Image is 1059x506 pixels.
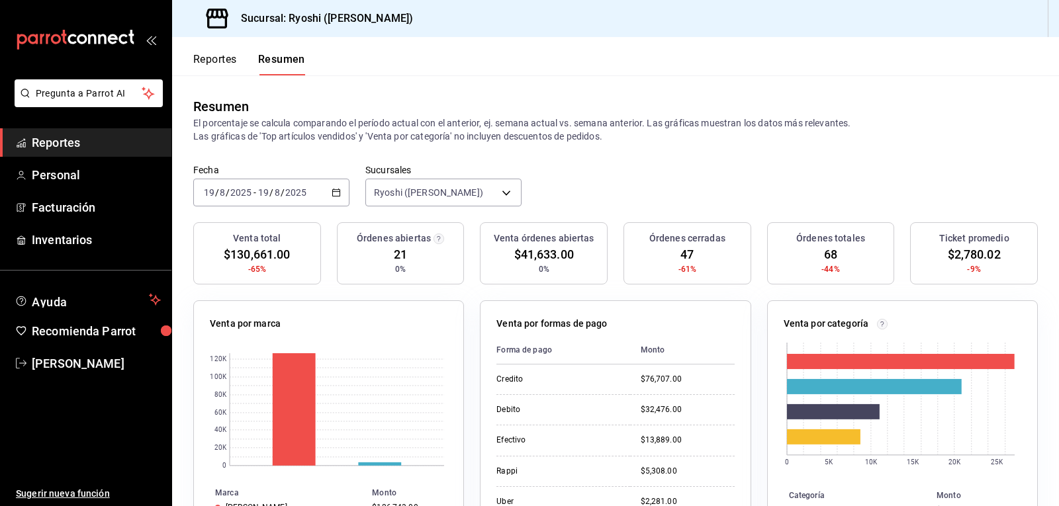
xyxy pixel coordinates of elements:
[496,336,629,364] th: Forma de pago
[395,263,406,275] span: 0%
[253,187,256,198] span: -
[514,245,574,263] span: $41,633.00
[496,466,619,477] div: Rappi
[285,187,307,198] input: ----
[824,245,837,263] span: 68
[193,116,1038,143] p: El porcentaje se calcula comparando el período actual con el anterior, ej. semana actual vs. sema...
[226,187,230,198] span: /
[248,263,267,275] span: -65%
[496,435,619,446] div: Efectivo
[194,485,367,500] th: Marca
[210,317,281,331] p: Venta por marca
[269,187,273,198] span: /
[214,392,227,399] text: 80K
[222,462,226,470] text: 0
[641,466,735,477] div: $5,308.00
[230,187,252,198] input: ----
[15,79,163,107] button: Pregunta a Parrot AI
[641,404,735,415] div: $32,476.00
[680,245,694,263] span: 47
[36,87,142,101] span: Pregunta a Parrot AI
[948,458,960,466] text: 20K
[939,232,1009,245] h3: Ticket promedio
[539,263,549,275] span: 0%
[281,187,285,198] span: /
[214,409,227,417] text: 60K
[931,488,1037,503] th: Monto
[210,356,226,363] text: 120K
[906,458,919,466] text: 15K
[32,134,161,151] span: Reportes
[9,96,163,110] a: Pregunta a Parrot AI
[374,186,483,199] span: Ryoshi ([PERSON_NAME])
[784,317,869,331] p: Venta por categoría
[630,336,735,364] th: Monto
[796,232,865,245] h3: Órdenes totales
[825,458,833,466] text: 5K
[257,187,269,198] input: --
[678,263,697,275] span: -61%
[224,245,290,263] span: $130,661.00
[649,232,725,245] h3: Órdenes cerradas
[16,487,161,501] span: Sugerir nueva función
[967,263,980,275] span: -9%
[32,355,161,372] span: [PERSON_NAME]
[32,292,144,308] span: Ayuda
[233,232,281,245] h3: Venta total
[274,187,281,198] input: --
[357,232,431,245] h3: Órdenes abiertas
[193,53,237,75] button: Reportes
[32,166,161,184] span: Personal
[641,374,735,385] div: $76,707.00
[193,53,305,75] div: navigation tabs
[219,187,226,198] input: --
[864,458,877,466] text: 10K
[193,97,249,116] div: Resumen
[365,165,522,175] label: Sucursales
[948,245,1001,263] span: $2,780.02
[990,458,1003,466] text: 25K
[496,374,619,385] div: Credito
[215,187,219,198] span: /
[258,53,305,75] button: Resumen
[214,444,227,452] text: 20K
[32,198,161,216] span: Facturación
[210,374,226,381] text: 100K
[32,231,161,249] span: Inventarios
[203,187,215,198] input: --
[193,165,349,175] label: Fecha
[821,263,840,275] span: -44%
[641,435,735,446] div: $13,889.00
[394,245,407,263] span: 21
[494,232,594,245] h3: Venta órdenes abiertas
[785,458,789,466] text: 0
[214,427,227,434] text: 40K
[768,488,931,503] th: Categoría
[146,34,156,45] button: open_drawer_menu
[496,317,607,331] p: Venta por formas de pago
[32,322,161,340] span: Recomienda Parrot
[496,404,619,415] div: Debito
[230,11,413,26] h3: Sucursal: Ryoshi ([PERSON_NAME])
[367,485,463,500] th: Monto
